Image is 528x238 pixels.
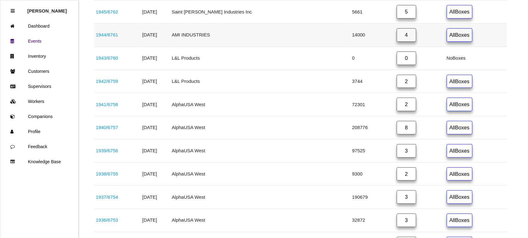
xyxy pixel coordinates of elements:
td: AlphaUSA West [170,209,351,232]
a: Companions [0,109,78,124]
a: AllBoxes [447,98,472,111]
td: 3744 [351,70,395,93]
td: [DATE] [141,0,170,24]
td: AlphaUSA West [170,186,351,209]
td: AlphaUSA West [170,116,351,139]
a: AllBoxes [447,121,472,134]
a: 2 [397,167,416,181]
a: AllBoxes [447,75,472,88]
a: 1944/6761 [96,32,118,37]
a: AllBoxes [447,190,472,204]
td: 208776 [351,116,395,139]
td: [DATE] [141,162,170,186]
a: 5 [397,5,416,19]
a: AllBoxes [447,167,472,181]
td: No Boxes [445,46,507,70]
p: Rosie Blandino [27,3,67,14]
td: [DATE] [141,139,170,162]
td: AMI INDUSTRIES [170,24,351,47]
a: Feedback [0,139,78,154]
a: 2 [397,75,416,88]
a: 4 [397,28,416,42]
div: S1873 [96,101,139,108]
td: 14000 [351,24,395,47]
a: 1942/6759 [96,78,118,84]
td: 190679 [351,186,395,209]
td: L&L Products [170,46,351,70]
div: 68545120AD/121AD (537369 537371) [96,55,139,62]
div: 68375451AE/50AE, 68483789AE,88AE [96,8,139,16]
td: Saint [PERSON_NAME] Industries Inc [170,0,351,24]
td: [DATE] [141,93,170,116]
td: L&L Products [170,70,351,93]
a: Profile [0,124,78,139]
td: AlphaUSA West [170,93,351,116]
a: 3 [397,190,416,204]
td: AlphaUSA West [170,162,351,186]
div: Close [11,3,15,19]
td: 72301 [351,93,395,116]
a: AllBoxes [447,144,472,158]
td: 5661 [351,0,395,24]
a: Workers [0,94,78,109]
a: 8 [397,121,416,134]
td: [DATE] [141,186,170,209]
td: [DATE] [141,70,170,93]
a: Dashboard [0,19,78,34]
a: 3 [397,144,416,158]
a: Supervisors [0,79,78,94]
td: AlphaUSA West [170,139,351,162]
a: 1941/6758 [96,102,118,107]
td: [DATE] [141,46,170,70]
td: 32872 [351,209,395,232]
a: AllBoxes [447,214,472,227]
a: AllBoxes [447,28,472,42]
a: 1939/6756 [96,148,118,153]
div: BA1194-02 [96,170,139,178]
a: Knowledge Base [0,154,78,169]
a: 3 [397,214,416,227]
a: 1945/6762 [96,9,118,14]
a: 1938/6755 [96,171,118,176]
a: AllBoxes [447,5,472,19]
td: 97525 [351,139,395,162]
td: [DATE] [141,116,170,139]
td: 9300 [351,162,395,186]
td: 0 [351,46,395,70]
a: Inventory [0,49,78,64]
td: [DATE] [141,24,170,47]
a: 2 [397,98,416,111]
div: K9250H [96,194,139,201]
a: 0 [397,51,416,65]
a: 1937/6754 [96,194,118,200]
div: S2050-00 [96,147,139,154]
a: Events [0,34,78,49]
div: K13360 [96,124,139,131]
a: 1943/6760 [96,55,118,61]
td: [DATE] [141,209,170,232]
a: 1940/6757 [96,125,118,130]
div: 68232622AC-B [96,78,139,85]
a: Customers [0,64,78,79]
a: 1936/6753 [96,217,118,223]
div: 21018663 [96,31,139,39]
div: S2070-02 [96,217,139,224]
